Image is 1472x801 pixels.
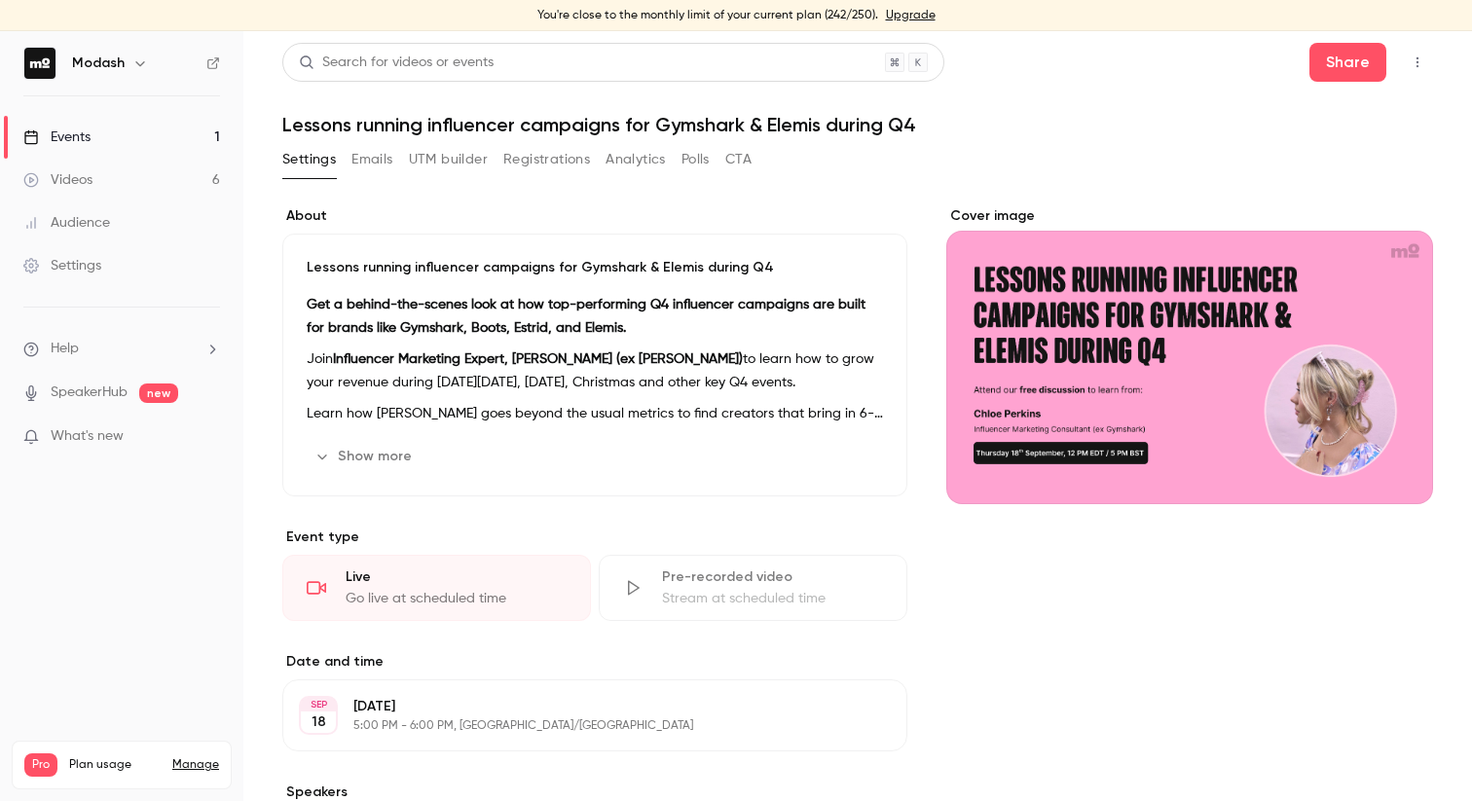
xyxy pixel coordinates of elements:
[307,258,883,277] p: Lessons running influencer campaigns for Gymshark & Elemis during Q4
[333,352,743,366] strong: Influencer Marketing Expert, [PERSON_NAME] (ex [PERSON_NAME])
[197,428,220,446] iframe: Noticeable Trigger
[353,718,804,734] p: 5:00 PM - 6:00 PM, [GEOGRAPHIC_DATA]/[GEOGRAPHIC_DATA]
[886,8,936,23] a: Upgrade
[409,144,488,175] button: UTM builder
[946,206,1433,226] label: Cover image
[24,753,57,777] span: Pro
[282,528,907,547] p: Event type
[662,589,883,608] div: Stream at scheduled time
[312,712,326,732] p: 18
[23,339,220,359] li: help-dropdown-opener
[282,144,336,175] button: Settings
[1309,43,1386,82] button: Share
[351,144,392,175] button: Emails
[51,426,124,447] span: What's new
[353,697,804,716] p: [DATE]
[72,54,125,73] h6: Modash
[599,555,907,621] div: Pre-recorded videoStream at scheduled time
[23,170,92,190] div: Videos
[307,441,423,472] button: Show more
[23,127,91,147] div: Events
[282,652,907,672] label: Date and time
[23,256,101,275] div: Settings
[301,698,336,711] div: SEP
[172,757,219,773] a: Manage
[606,144,666,175] button: Analytics
[139,383,178,403] span: new
[307,402,883,425] p: Learn how [PERSON_NAME] goes beyond the usual metrics to find creators that bring in 6-figures of...
[23,213,110,233] div: Audience
[307,298,865,335] strong: Get a behind-the-scenes look at how top-performing Q4 influencer campaigns are built for brands l...
[282,555,591,621] div: LiveGo live at scheduled time
[725,144,752,175] button: CTA
[51,339,79,359] span: Help
[69,757,161,773] span: Plan usage
[503,144,590,175] button: Registrations
[24,48,55,79] img: Modash
[282,113,1433,136] h1: Lessons running influencer campaigns for Gymshark & Elemis during Q4
[346,589,567,608] div: Go live at scheduled time
[681,144,710,175] button: Polls
[282,206,907,226] label: About
[662,567,883,587] div: Pre-recorded video
[51,382,128,403] a: SpeakerHub
[346,567,567,587] div: Live
[299,53,494,73] div: Search for videos or events
[307,347,883,394] p: Join to learn how to grow your revenue during [DATE][DATE], [DATE], Christmas and other key Q4 ev...
[946,206,1433,504] section: Cover image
